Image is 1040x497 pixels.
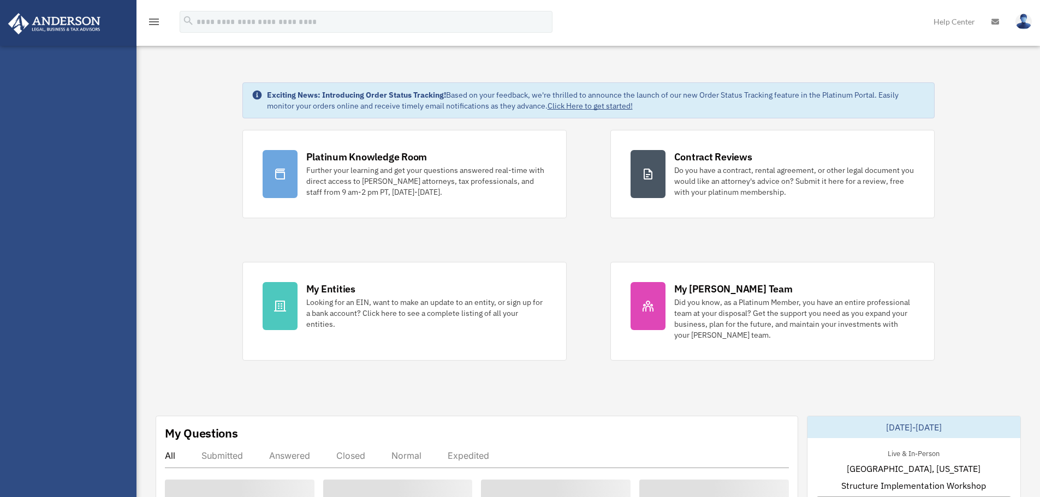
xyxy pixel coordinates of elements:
div: Based on your feedback, we're thrilled to announce the launch of our new Order Status Tracking fe... [267,89,925,111]
div: Contract Reviews [674,150,752,164]
div: Further your learning and get your questions answered real-time with direct access to [PERSON_NAM... [306,165,546,197]
a: Contract Reviews Do you have a contract, rental agreement, or other legal document you would like... [610,130,935,218]
div: Closed [336,450,365,461]
img: Anderson Advisors Platinum Portal [5,13,104,34]
a: My [PERSON_NAME] Team Did you know, as a Platinum Member, you have an entire professional team at... [610,262,935,361]
span: Structure Implementation Workshop [841,479,986,492]
div: Expedited [448,450,489,461]
div: Platinum Knowledge Room [306,150,427,164]
div: Looking for an EIN, want to make an update to an entity, or sign up for a bank account? Click her... [306,297,546,330]
div: Live & In-Person [879,447,948,458]
div: Submitted [201,450,243,461]
div: Answered [269,450,310,461]
a: Platinum Knowledge Room Further your learning and get your questions answered real-time with dire... [242,130,567,218]
span: [GEOGRAPHIC_DATA], [US_STATE] [847,462,980,475]
div: Normal [391,450,421,461]
a: Click Here to get started! [548,101,633,111]
img: User Pic [1015,14,1032,29]
i: menu [147,15,161,28]
a: menu [147,19,161,28]
strong: Exciting News: Introducing Order Status Tracking! [267,90,446,100]
div: Did you know, as a Platinum Member, you have an entire professional team at your disposal? Get th... [674,297,914,340]
div: [DATE]-[DATE] [807,416,1020,438]
a: My Entities Looking for an EIN, want to make an update to an entity, or sign up for a bank accoun... [242,262,567,361]
i: search [182,15,194,27]
div: My [PERSON_NAME] Team [674,282,793,296]
div: Do you have a contract, rental agreement, or other legal document you would like an attorney's ad... [674,165,914,197]
div: All [165,450,175,461]
div: My Entities [306,282,355,296]
div: My Questions [165,425,238,441]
